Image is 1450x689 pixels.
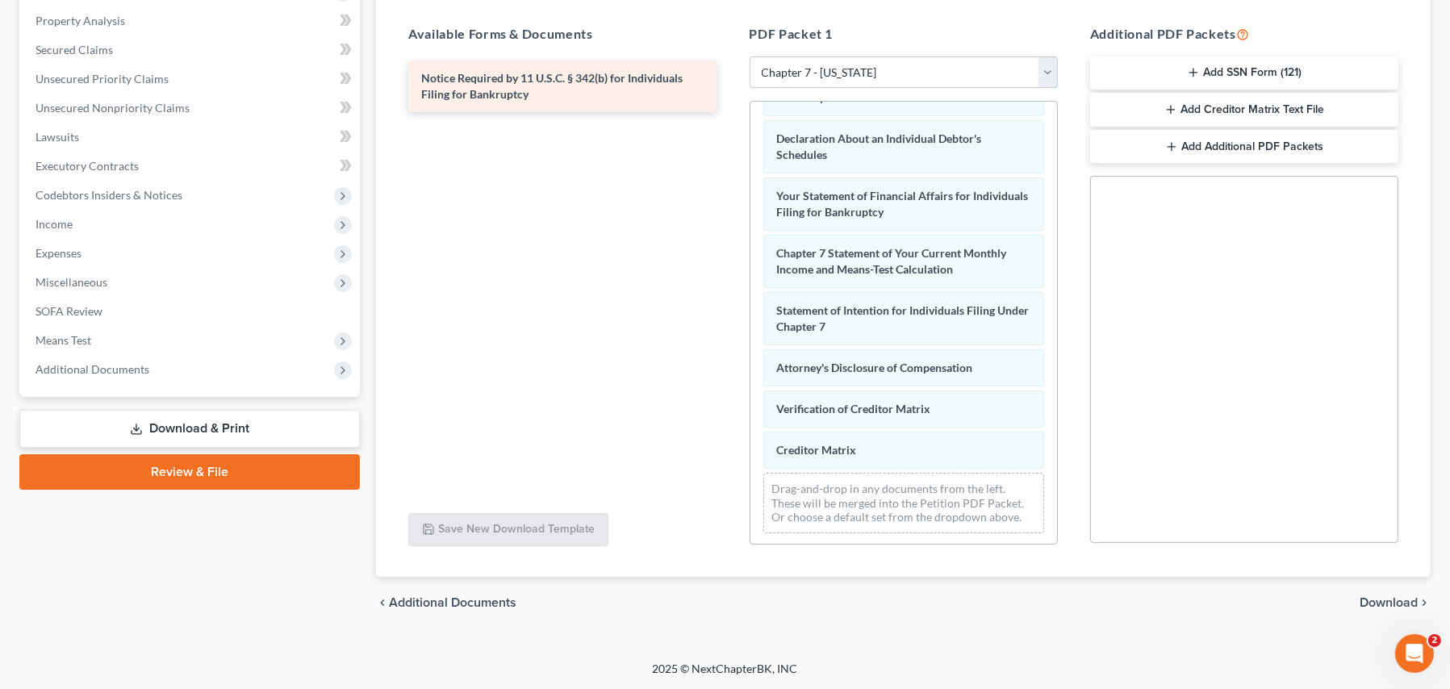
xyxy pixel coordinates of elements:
button: Add Creditor Matrix Text File [1090,93,1398,127]
span: 2 [1428,634,1441,647]
span: Verification of Creditor Matrix [777,402,931,415]
span: Income [36,217,73,231]
a: Download & Print [19,410,360,448]
span: Download [1360,596,1418,609]
a: Lawsuits [23,123,360,152]
span: Attorney's Disclosure of Compensation [777,361,973,374]
span: Statement of Intention for Individuals Filing Under Chapter 7 [777,303,1030,333]
button: Download chevron_right [1360,596,1431,609]
a: SOFA Review [23,297,360,326]
a: Property Analysis [23,6,360,35]
a: Unsecured Nonpriority Claims [23,94,360,123]
a: Executory Contracts [23,152,360,181]
h5: Available Forms & Documents [408,24,717,44]
h5: PDF Packet 1 [750,24,1058,44]
a: Unsecured Priority Claims [23,65,360,94]
span: Declaration About an Individual Debtor's Schedules [777,132,982,161]
a: Secured Claims [23,35,360,65]
span: Creditor Matrix [777,443,857,457]
h5: Additional PDF Packets [1090,24,1398,44]
a: Review & File [19,454,360,490]
span: Unsecured Nonpriority Claims [36,101,190,115]
span: Means Test [36,333,91,347]
i: chevron_right [1418,596,1431,609]
span: Additional Documents [36,362,149,376]
span: Codebtors Insiders & Notices [36,188,182,202]
span: Notice Required by 11 U.S.C. § 342(b) for Individuals Filing for Bankruptcy [421,71,683,101]
span: Additional Documents [389,596,516,609]
span: Miscellaneous [36,275,107,289]
iframe: Intercom live chat [1395,634,1434,673]
span: Chapter 7 Statement of Your Current Monthly Income and Means-Test Calculation [777,246,1007,276]
span: Lawsuits [36,130,79,144]
span: Unsecured Priority Claims [36,72,169,86]
div: Drag-and-drop in any documents from the left. These will be merged into the Petition PDF Packet. ... [763,473,1044,533]
i: chevron_left [376,596,389,609]
a: chevron_left Additional Documents [376,596,516,609]
span: Executory Contracts [36,159,139,173]
span: SOFA Review [36,304,102,318]
span: Property Analysis [36,14,125,27]
span: Expenses [36,246,81,260]
button: Add SSN Form (121) [1090,56,1398,90]
button: Save New Download Template [408,513,608,547]
span: Secured Claims [36,43,113,56]
button: Add Additional PDF Packets [1090,130,1398,164]
span: Your Statement of Financial Affairs for Individuals Filing for Bankruptcy [777,189,1029,219]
